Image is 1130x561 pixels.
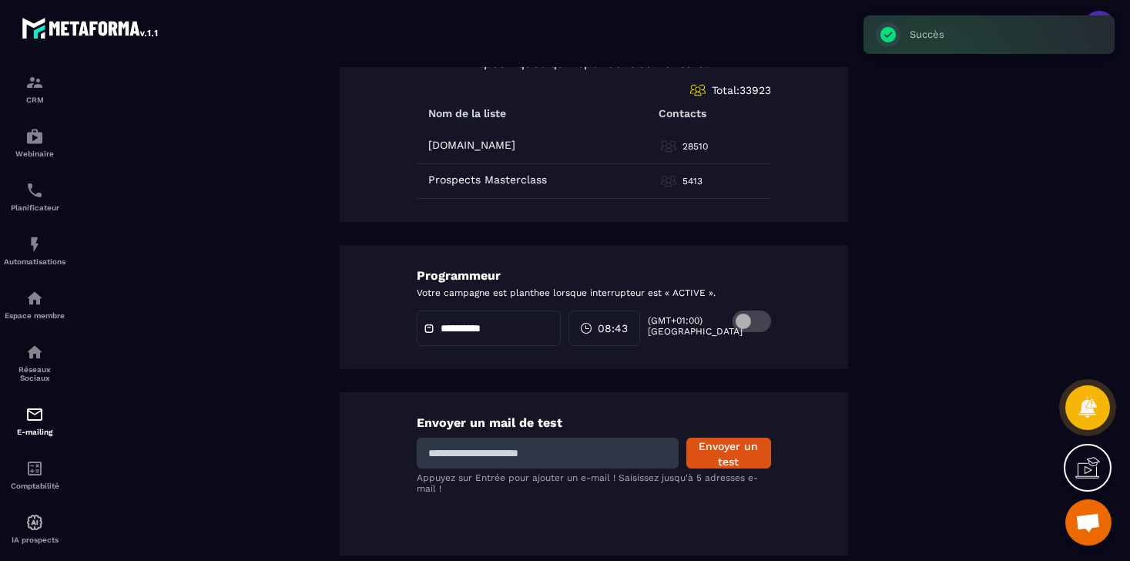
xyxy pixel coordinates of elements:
[4,394,65,448] a: emailemailE-mailing
[4,365,65,382] p: Réseaux Sociaux
[4,62,65,116] a: formationformationCRM
[25,289,44,307] img: automations
[25,235,44,254] img: automations
[4,203,65,212] p: Planificateur
[25,459,44,478] img: accountant
[22,14,160,42] img: logo
[4,223,65,277] a: automationsautomationsAutomatisations
[428,173,547,186] p: Prospects Masterclass
[4,257,65,266] p: Automatisations
[648,315,714,337] p: (GMT+01:00) [GEOGRAPHIC_DATA]
[417,287,771,299] p: Votre campagne est planthee lorsque interrupteur est « ACTIVE ».
[25,343,44,361] img: social-network
[682,175,702,187] p: 5413
[428,107,506,119] p: Nom de la liste
[4,311,65,320] p: Espace membre
[686,438,771,469] button: Envoyer un test
[4,96,65,104] p: CRM
[682,140,708,153] p: 28510
[25,73,44,92] img: formation
[659,107,706,119] p: Contacts
[4,331,65,394] a: social-networksocial-networkRéseaux Sociaux
[428,139,515,151] p: [DOMAIN_NAME]
[417,268,771,283] p: Programmeur
[4,428,65,436] p: E-mailing
[25,513,44,532] img: automations
[4,448,65,502] a: accountantaccountantComptabilité
[4,170,65,223] a: schedulerschedulerPlanificateur
[25,127,44,146] img: automations
[417,415,771,430] p: Envoyer un mail de test
[4,116,65,170] a: automationsautomationsWebinaire
[25,181,44,200] img: scheduler
[598,321,628,336] span: 08:43
[4,277,65,331] a: automationsautomationsEspace membre
[25,405,44,424] img: email
[4,536,65,544] p: IA prospects
[1065,499,1112,546] a: Ouvrir le chat
[712,84,771,96] span: Total: 33923
[417,472,771,494] p: Appuyez sur Entrée pour ajouter un e-mail ! Saisissez jusqu'à 5 adresses e-mail !
[4,149,65,158] p: Webinaire
[4,482,65,490] p: Comptabilité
